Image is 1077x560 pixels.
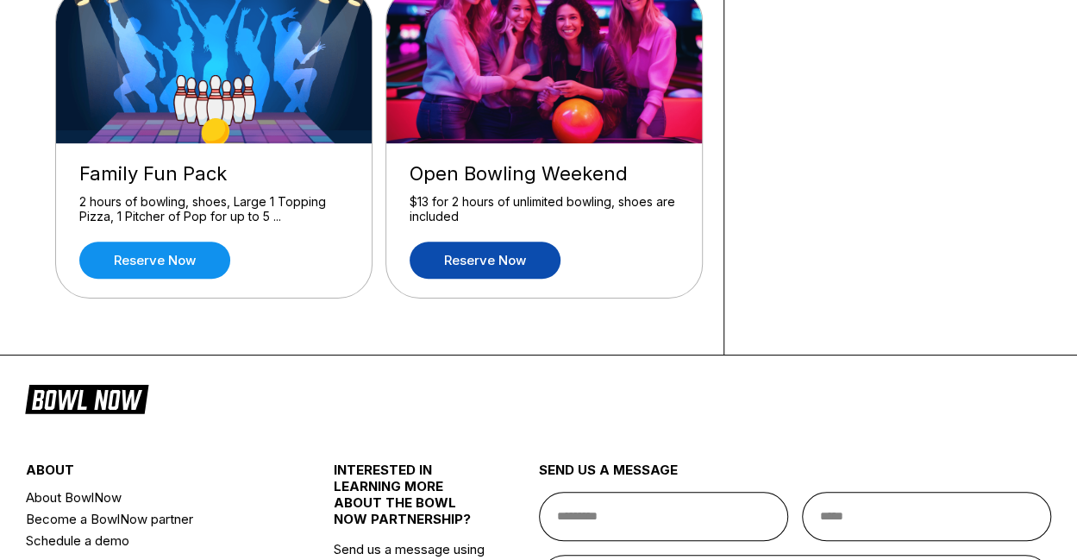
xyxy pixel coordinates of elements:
[26,530,282,551] a: Schedule a demo
[79,242,230,279] a: Reserve now
[539,462,1052,492] div: send us a message
[26,462,282,487] div: about
[79,162,348,186] div: Family Fun Pack
[410,194,679,224] div: $13 for 2 hours of unlimited bowling, shoes are included
[410,242,560,279] a: Reserve now
[410,162,679,186] div: Open Bowling Weekend
[79,194,348,224] div: 2 hours of bowling, shoes, Large 1 Topping Pizza, 1 Pitcher of Pop for up to 5 ...
[26,508,282,530] a: Become a BowlNow partner
[26,487,282,508] a: About BowlNow
[334,462,487,541] div: INTERESTED IN LEARNING MORE ABOUT THE BOWL NOW PARTNERSHIP?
